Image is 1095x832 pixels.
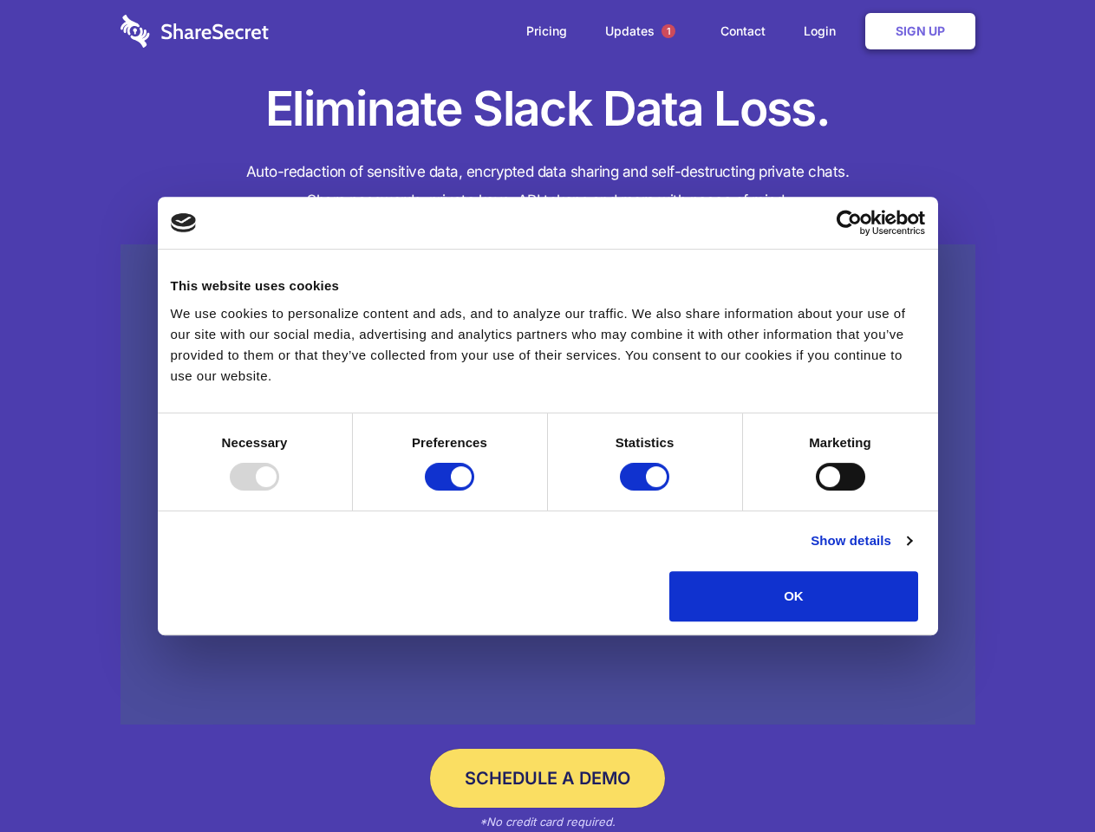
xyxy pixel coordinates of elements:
a: Usercentrics Cookiebot - opens in a new window [773,210,925,236]
em: *No credit card required. [479,815,616,829]
img: logo-wordmark-white-trans-d4663122ce5f474addd5e946df7df03e33cb6a1c49d2221995e7729f52c070b2.svg [121,15,269,48]
span: 1 [662,24,675,38]
a: Show details [811,530,911,551]
strong: Necessary [222,435,288,450]
h4: Auto-redaction of sensitive data, encrypted data sharing and self-destructing private chats. Shar... [121,158,975,215]
h1: Eliminate Slack Data Loss. [121,78,975,140]
div: This website uses cookies [171,276,925,296]
a: Sign Up [865,13,975,49]
a: Contact [703,4,783,58]
strong: Marketing [809,435,871,450]
a: Schedule a Demo [430,749,665,808]
strong: Statistics [616,435,675,450]
button: OK [669,571,918,621]
div: We use cookies to personalize content and ads, and to analyze our traffic. We also share informat... [171,303,925,387]
a: Login [786,4,862,58]
a: Pricing [509,4,584,58]
a: Wistia video thumbnail [121,244,975,725]
img: logo [171,213,197,232]
strong: Preferences [412,435,487,450]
